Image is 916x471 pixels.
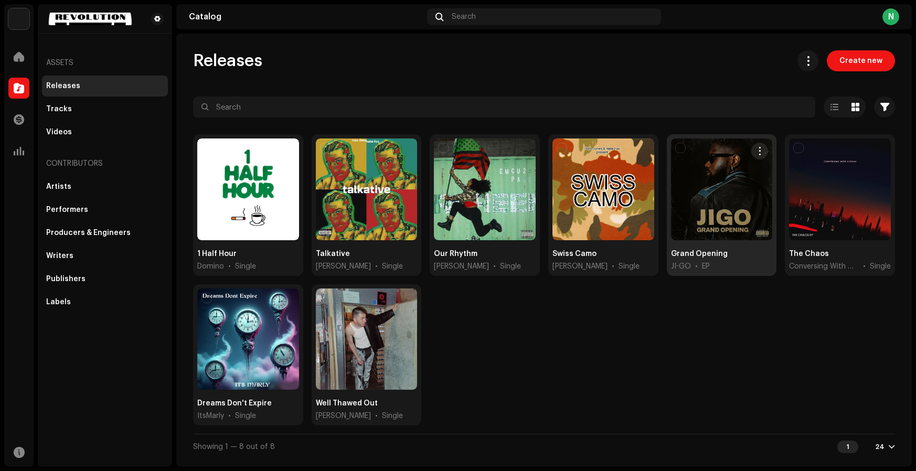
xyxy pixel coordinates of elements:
[382,411,403,421] div: Single
[42,245,168,266] re-m-nav-item: Writers
[235,411,256,421] div: Single
[197,261,224,272] span: Domino
[42,50,168,76] re-a-nav-header: Assets
[42,269,168,290] re-m-nav-item: Publishers
[375,411,378,421] span: •
[46,13,134,25] img: 3f60665a-d4a2-4cbe-9b65-78d69527f472
[42,222,168,243] re-m-nav-item: Producers & Engineers
[46,105,72,113] div: Tracks
[882,8,899,25] div: N
[702,261,710,272] div: EP
[695,261,698,272] span: •
[452,13,476,21] span: Search
[46,128,72,136] div: Videos
[493,261,496,272] span: •
[619,261,640,272] div: Single
[863,261,866,272] span: •
[46,206,88,214] div: Performers
[193,97,815,117] input: Search
[434,261,489,272] span: Brock Seals
[189,13,423,21] div: Catalog
[42,292,168,313] re-m-nav-item: Labels
[671,249,728,259] div: Grand Opening
[42,122,168,143] re-m-nav-item: Videos
[382,261,403,272] div: Single
[42,199,168,220] re-m-nav-item: Performers
[870,261,891,272] div: Single
[197,249,237,259] div: 1 Half Hour
[316,398,378,409] div: Well Thawed Out
[235,261,256,272] div: Single
[46,82,80,90] div: Releases
[500,261,521,272] div: Single
[193,443,275,451] span: Showing 1 — 8 out of 8
[197,398,272,409] div: Dreams Don't Expire
[375,261,378,272] span: •
[228,261,231,272] span: •
[8,8,29,29] img: acab2465-393a-471f-9647-fa4d43662784
[42,76,168,97] re-m-nav-item: Releases
[193,50,262,71] span: Releases
[316,411,371,421] span: Ty Qui
[46,252,73,260] div: Writers
[46,298,71,306] div: Labels
[46,183,71,191] div: Artists
[875,443,885,451] div: 24
[552,261,608,272] span: Rich Jones
[316,261,371,272] span: Max Dena
[671,261,691,272] span: JI-GO
[612,261,614,272] span: •
[552,249,597,259] div: Swiss Camo
[316,249,350,259] div: Talkative
[42,176,168,197] re-m-nav-item: Artists
[789,261,859,272] span: Conversing With Oceans
[837,441,858,453] div: 1
[228,411,231,421] span: •
[42,99,168,120] re-m-nav-item: Tracks
[827,50,895,71] button: Create new
[197,411,224,421] span: ItsMarly
[46,229,131,237] div: Producers & Engineers
[839,50,882,71] span: Create new
[46,275,86,283] div: Publishers
[434,249,477,259] div: Our Rhythm
[42,151,168,176] re-a-nav-header: Contributors
[789,249,829,259] div: The Chaos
